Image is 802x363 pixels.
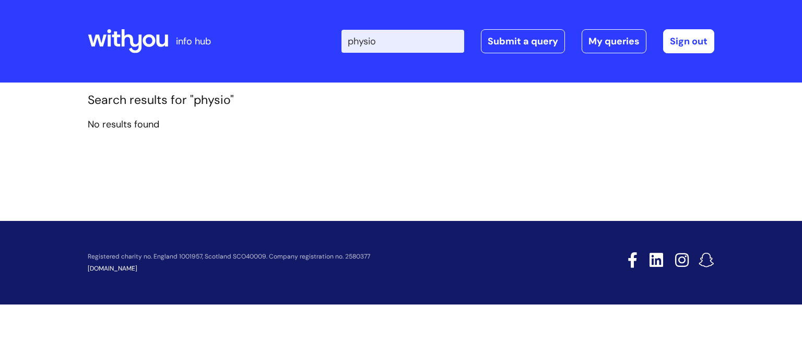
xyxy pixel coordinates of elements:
h1: Search results for "physio" [88,93,714,108]
div: | - [341,29,714,53]
p: Registered charity no. England 1001957, Scotland SCO40009. Company registration no. 2580377 [88,253,553,260]
p: info hub [176,33,211,50]
a: Sign out [663,29,714,53]
a: [DOMAIN_NAME] [88,264,137,273]
a: My queries [582,29,646,53]
p: No results found [88,116,714,133]
input: Search [341,30,464,53]
a: Submit a query [481,29,565,53]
